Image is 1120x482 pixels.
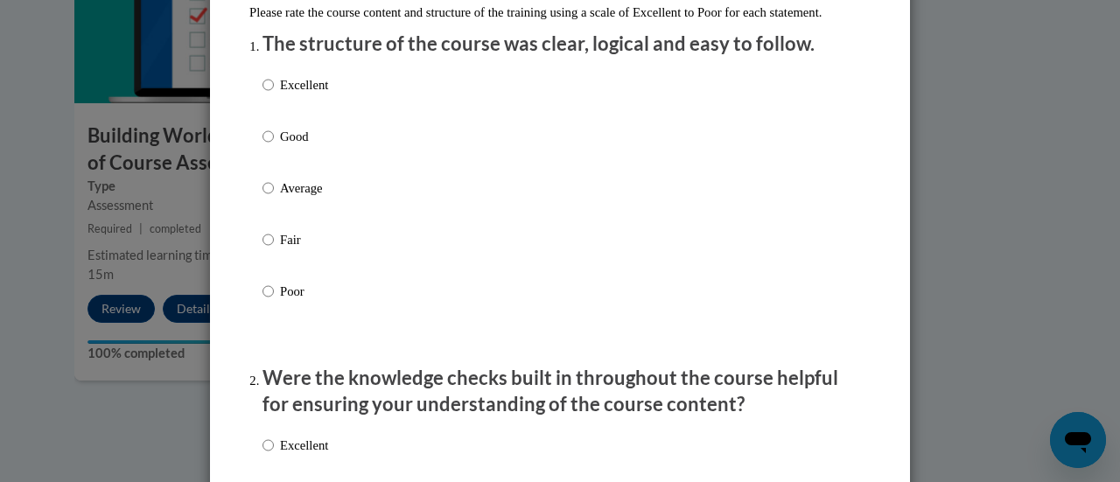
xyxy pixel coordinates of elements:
[262,365,857,419] p: Were the knowledge checks built in throughout the course helpful for ensuring your understanding ...
[280,282,328,301] p: Poor
[280,127,328,146] p: Good
[262,282,274,301] input: Poor
[262,31,857,58] p: The structure of the course was clear, logical and easy to follow.
[280,178,328,198] p: Average
[280,230,328,249] p: Fair
[262,230,274,249] input: Fair
[262,178,274,198] input: Average
[280,436,328,455] p: Excellent
[249,3,871,22] p: Please rate the course content and structure of the training using a scale of Excellent to Poor f...
[262,436,274,455] input: Excellent
[280,75,328,94] p: Excellent
[262,75,274,94] input: Excellent
[262,127,274,146] input: Good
